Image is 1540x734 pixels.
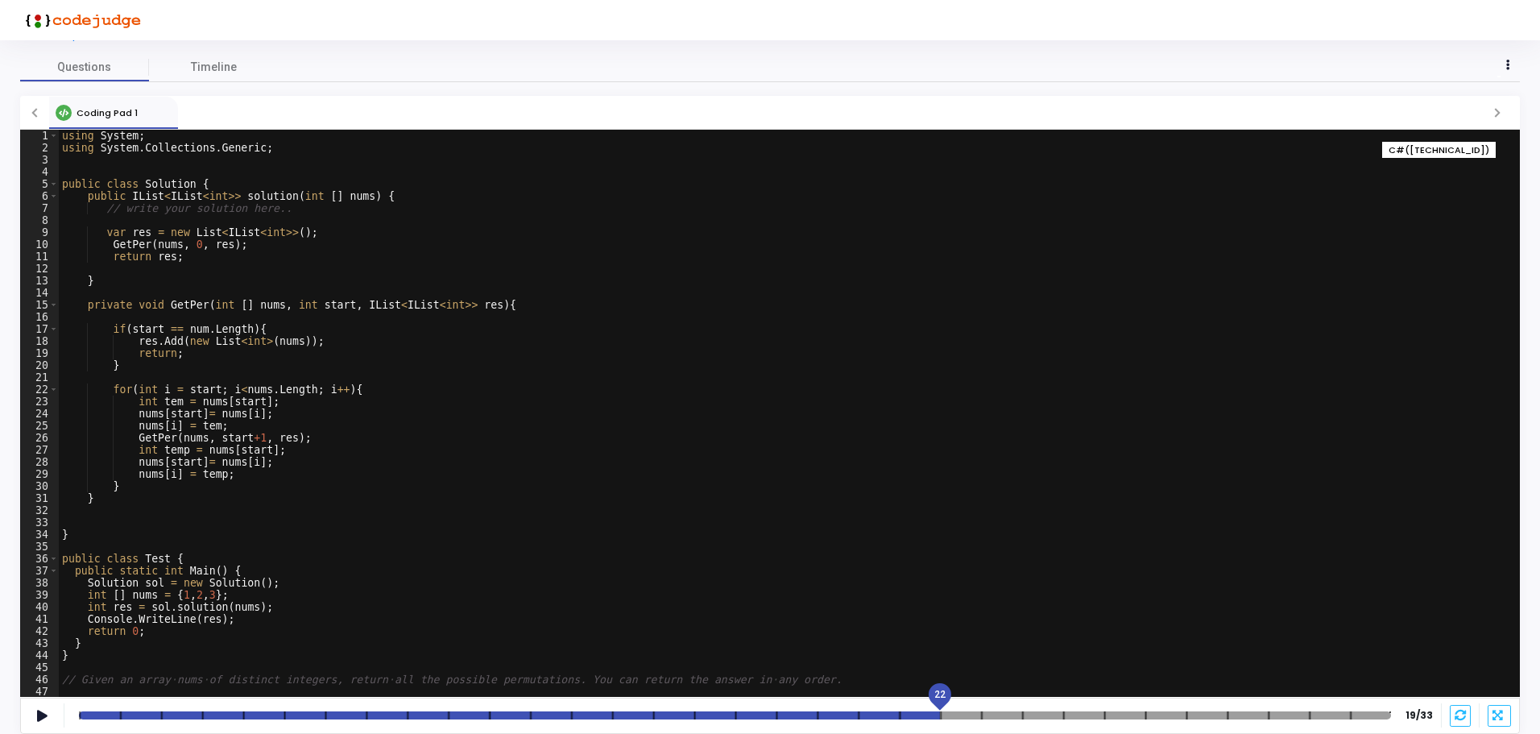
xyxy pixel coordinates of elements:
div: 3 [20,154,59,166]
span: C#([TECHNICAL_ID]) [1389,143,1489,157]
div: 39 [20,589,59,601]
div: 24 [20,408,59,420]
div: 37 [20,565,59,577]
div: 31 [20,492,59,504]
div: 45 [20,661,59,674]
div: 1 [20,130,59,142]
div: 13 [20,275,59,287]
div: 30 [20,480,59,492]
div: 27 [20,444,59,456]
span: Coding Pad 1 [77,106,138,119]
div: 20 [20,359,59,371]
div: 42 [20,625,59,637]
div: 34 [20,529,59,541]
div: 28 [20,456,59,468]
div: 21 [20,371,59,384]
strong: 19/33 [1405,708,1432,723]
div: 7 [20,202,59,214]
div: 29 [20,468,59,480]
div: 47 [20,686,59,698]
div: 19 [20,347,59,359]
div: 2 [20,142,59,154]
div: 5 [20,178,59,190]
a: View Description [20,31,110,41]
span: 22 [934,687,946,702]
div: 36 [20,553,59,565]
div: 9 [20,226,59,238]
div: 26 [20,432,59,444]
div: 40 [20,601,59,613]
div: 25 [20,420,59,432]
div: 22 [20,384,59,396]
div: 14 [20,287,59,299]
div: 8 [20,214,59,226]
div: 17 [20,323,59,335]
div: 44 [20,649,59,661]
div: 23 [20,396,59,408]
div: 33 [20,516,59,529]
div: 46 [20,674,59,686]
div: 15 [20,299,59,311]
div: 12 [20,263,59,275]
div: 38 [20,577,59,589]
div: 18 [20,335,59,347]
div: 16 [20,311,59,323]
div: 32 [20,504,59,516]
div: 11 [20,251,59,263]
img: logo [20,4,141,36]
span: Timeline [191,59,237,76]
span: Questions [20,59,149,76]
div: 43 [20,637,59,649]
div: 10 [20,238,59,251]
div: 35 [20,541,59,553]
div: 4 [20,166,59,178]
div: 41 [20,613,59,625]
div: 6 [20,190,59,202]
